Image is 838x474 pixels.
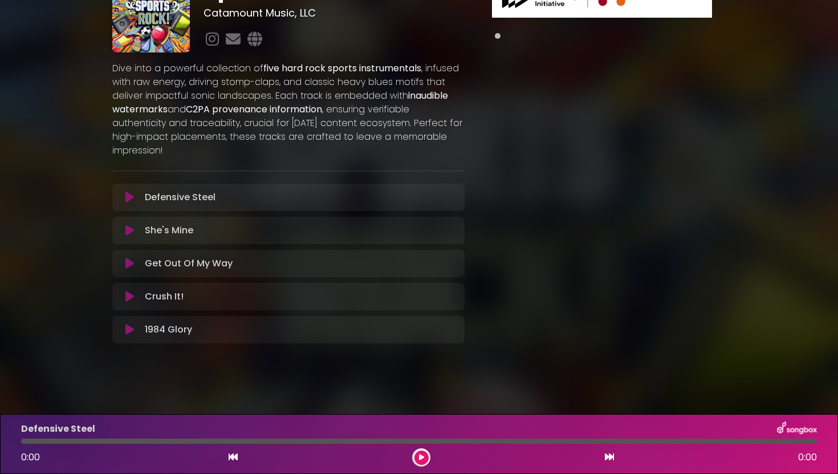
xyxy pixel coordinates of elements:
p: Crush It! [145,290,184,303]
p: 1984 Glory [145,323,192,337]
h3: Catamount Music, LLC [204,7,464,19]
strong: inaudible watermarks [112,89,448,116]
p: Defensive Steel [145,191,215,204]
p: Get Out Of My Way [145,257,233,270]
strong: five hard rock sports instrumentals [263,62,421,75]
p: Dive into a powerful collection of , infused with raw energy, driving stomp-claps, and classic he... [112,62,465,157]
strong: C2PA provenance information [186,103,322,116]
p: She's Mine [145,224,193,237]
